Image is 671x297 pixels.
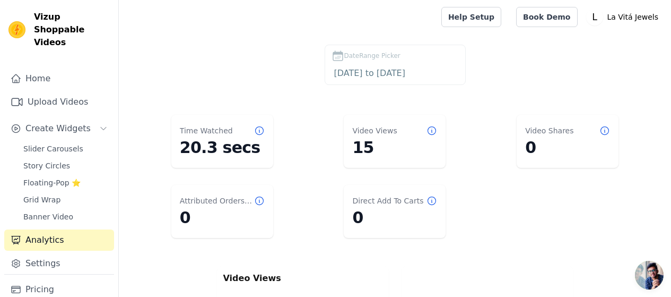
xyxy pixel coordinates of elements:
a: Book Demo [516,7,577,27]
a: Home [4,68,114,89]
dt: Video Shares [525,125,573,136]
span: Vizup Shoppable Videos [34,11,110,49]
text: L [592,12,597,22]
button: Create Widgets [4,118,114,139]
p: La Vitá Jewels [603,7,663,27]
button: L La Vitá Jewels [586,7,663,27]
a: Story Circles [17,158,114,173]
dt: Attributed Orders Count [180,196,254,206]
dt: Video Views [352,125,397,136]
a: Open chat [635,261,664,290]
a: Banner Video [17,209,114,224]
dd: 0 [352,208,437,227]
a: Slider Carousels [17,141,114,156]
span: Story Circles [23,160,70,171]
a: Analytics [4,230,114,251]
span: Create Widgets [25,122,91,135]
dd: 20.3 secs [180,138,265,157]
span: Slider Carousels [23,143,83,154]
p: Video Views [223,272,382,285]
dd: 0 [180,208,265,227]
input: DateRange Picker [332,66,459,80]
dd: 15 [352,138,437,157]
a: Grid Wrap [17,192,114,207]
a: Floating-Pop ⭐ [17,175,114,190]
dt: Direct Add To Carts [352,196,423,206]
dt: Time Watched [180,125,233,136]
dd: 0 [525,138,610,157]
span: DateRange Picker [344,51,400,61]
span: Grid Wrap [23,194,60,205]
a: Help Setup [441,7,501,27]
a: Settings [4,253,114,274]
a: Upload Videos [4,91,114,113]
span: Banner Video [23,211,73,222]
img: Vizup [8,21,25,38]
span: Floating-Pop ⭐ [23,177,81,188]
